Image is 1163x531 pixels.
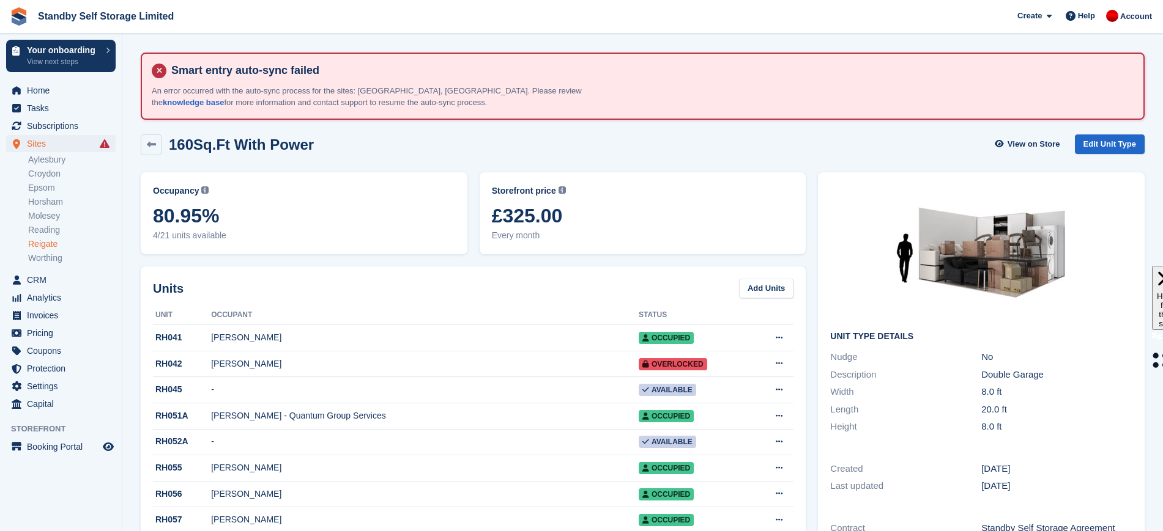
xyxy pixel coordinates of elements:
div: [PERSON_NAME] [211,331,639,344]
a: Your onboarding View next steps [6,40,116,72]
div: Length [830,403,981,417]
span: Every month [492,229,794,242]
span: Account [1120,10,1152,23]
a: menu [6,82,116,99]
a: View on Store [994,134,1065,155]
h2: 160Sq.Ft With Power [169,136,314,153]
span: Help [1078,10,1095,22]
span: View on Store [1008,138,1060,150]
div: 8.0 ft [981,385,1132,399]
a: Worthing [28,252,116,264]
span: Storefront [11,423,122,435]
a: menu [6,100,116,117]
span: Available [639,436,696,448]
div: RH052A [153,435,211,448]
div: Height [830,420,981,434]
h2: Unit Type details [830,332,1132,342]
div: [DATE] [981,479,1132,493]
span: Create [1017,10,1042,22]
span: Storefront price [492,185,556,197]
span: Tasks [27,100,100,117]
p: An error occurred with the auto-sync process for the sites: [GEOGRAPHIC_DATA], [GEOGRAPHIC_DATA].... [152,85,611,109]
div: RH055 [153,461,211,474]
span: Protection [27,360,100,377]
span: Occupied [639,332,694,344]
a: menu [6,360,116,377]
span: Settings [27,378,100,395]
th: Occupant [211,306,639,325]
span: 4/21 units available [153,229,455,242]
a: menu [6,378,116,395]
span: Coupons [27,342,100,359]
span: Capital [27,395,100,412]
div: Created [830,462,981,476]
div: [PERSON_NAME] [211,461,639,474]
a: menu [6,342,116,359]
div: Double Garage [981,368,1132,382]
a: menu [6,395,116,412]
span: Occupied [639,462,694,474]
span: Overlocked [639,358,707,370]
a: menu [6,307,116,324]
a: Reading [28,224,116,236]
div: [PERSON_NAME] - Quantum Group Services [211,409,639,422]
img: icon-info-grey-7440780725fd019a000dd9b08b2336e03edf1995a4989e88bcd33f0948082b44.svg [201,186,209,194]
span: Occupancy [153,185,199,197]
p: Your onboarding [27,46,100,54]
a: menu [6,135,116,152]
a: knowledge base [163,98,224,107]
span: Pricing [27,324,100,342]
a: menu [6,324,116,342]
i: Smart entry sync failures have occurred [100,139,110,148]
span: Analytics [27,289,100,306]
a: Aylesbury [28,154,116,166]
div: RH056 [153,488,211,500]
a: Preview store [101,439,116,454]
a: Epsom [28,182,116,194]
div: Last updated [830,479,981,493]
div: 8.0 ft [981,420,1132,434]
span: £325.00 [492,205,794,227]
div: RH057 [153,513,211,526]
span: Sites [27,135,100,152]
a: Edit Unit Type [1075,134,1145,155]
span: CRM [27,271,100,288]
img: 150-sqft-unit.jpg [890,185,1073,322]
a: menu [6,289,116,306]
div: [PERSON_NAME] [211,513,639,526]
th: Status [639,306,751,325]
div: [DATE] [981,462,1132,476]
a: Add Units [739,279,793,299]
div: Nudge [830,350,981,364]
a: Molesey [28,210,116,222]
img: icon-info-grey-7440780725fd019a000dd9b08b2336e03edf1995a4989e88bcd33f0948082b44.svg [559,186,566,194]
span: Home [27,82,100,99]
a: menu [6,271,116,288]
a: Croydon [28,168,116,180]
div: 20.0 ft [981,403,1132,417]
h4: Smart entry auto-sync failed [166,64,1134,78]
td: - [211,377,639,403]
a: menu [6,438,116,455]
div: No [981,350,1132,364]
span: Subscriptions [27,117,100,134]
img: stora-icon-8386f47178a22dfd0bd8f6a31ec36ba5ce8667c1dd55bd0f319d3a0aa187defe.svg [10,7,28,26]
th: Unit [153,306,211,325]
div: Width [830,385,981,399]
div: RH042 [153,357,211,370]
div: RH051A [153,409,211,422]
span: Booking Portal [27,438,100,455]
a: Standby Self Storage Limited [33,6,179,26]
h2: Units [153,279,184,298]
div: [PERSON_NAME] [211,357,639,370]
div: [PERSON_NAME] [211,488,639,500]
span: Occupied [639,488,694,500]
div: Description [830,368,981,382]
a: Reigate [28,238,116,250]
span: Invoices [27,307,100,324]
span: 80.95% [153,205,455,227]
a: Horsham [28,196,116,208]
span: Available [639,384,696,396]
td: - [211,429,639,455]
span: Occupied [639,410,694,422]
